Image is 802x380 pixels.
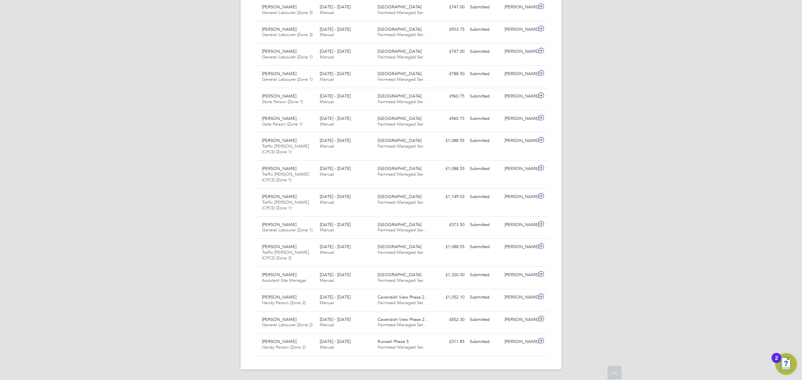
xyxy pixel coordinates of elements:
[320,32,334,37] span: Manual
[432,46,467,57] div: £747.00
[378,93,421,99] span: [GEOGRAPHIC_DATA]
[320,4,351,10] span: [DATE] - [DATE]
[320,199,334,205] span: Manual
[378,71,421,76] span: [GEOGRAPHIC_DATA]
[262,277,306,283] span: Assistant Site Manager
[432,163,467,174] div: £1,088.55
[320,339,351,344] span: [DATE] - [DATE]
[467,2,502,13] div: Submitted
[502,163,537,174] div: [PERSON_NAME]
[378,244,421,249] span: [GEOGRAPHIC_DATA]
[320,222,351,227] span: [DATE] - [DATE]
[432,269,467,280] div: £1,320.00
[320,54,334,60] span: Manual
[320,300,334,306] span: Manual
[320,116,351,121] span: [DATE] - [DATE]
[467,163,502,174] div: Submitted
[467,24,502,35] div: Submitted
[467,113,502,124] div: Submitted
[378,26,421,32] span: [GEOGRAPHIC_DATA]
[262,222,296,227] span: [PERSON_NAME]
[262,138,296,143] span: [PERSON_NAME]
[432,336,467,347] div: £311.85
[320,71,351,76] span: [DATE] - [DATE]
[320,317,351,322] span: [DATE] - [DATE]
[378,76,427,82] span: Fairmead Managed Ser…
[262,32,312,37] span: General Labourer (Zone 3)
[262,294,296,300] span: [PERSON_NAME]
[320,166,351,171] span: [DATE] - [DATE]
[502,314,537,325] div: [PERSON_NAME]
[320,48,351,54] span: [DATE] - [DATE]
[262,339,296,344] span: [PERSON_NAME]
[262,166,296,171] span: [PERSON_NAME]
[378,116,421,121] span: [GEOGRAPHIC_DATA]
[775,353,797,375] button: Open Resource Center, 2 new notifications
[502,191,537,202] div: [PERSON_NAME]
[378,294,429,300] span: Cavendish View Phase 2…
[378,171,427,177] span: Fairmead Managed Ser…
[432,135,467,146] div: £1,088.55
[320,322,334,328] span: Manual
[502,241,537,252] div: [PERSON_NAME]
[320,294,351,300] span: [DATE] - [DATE]
[262,227,312,233] span: General Labourer (Zone 1)
[432,68,467,79] div: £788.50
[467,292,502,303] div: Submitted
[320,138,351,143] span: [DATE] - [DATE]
[262,116,301,121] span: [PERSON_NAME]…
[320,344,334,350] span: Manual
[467,336,502,347] div: Submitted
[378,322,427,328] span: Fairmead Managed Ser…
[502,2,537,13] div: [PERSON_NAME]
[320,244,351,249] span: [DATE] - [DATE]
[502,336,537,347] div: [PERSON_NAME]
[378,222,421,227] span: [GEOGRAPHIC_DATA]
[502,91,537,102] div: [PERSON_NAME]
[378,32,427,37] span: Fairmead Managed Ser…
[467,191,502,202] div: Submitted
[378,54,427,60] span: Fairmead Managed Ser…
[262,10,312,15] span: General Labourer (Zone 3)
[262,54,312,60] span: General Labourer (Zone 1)
[378,10,427,15] span: Fairmead Managed Ser…
[320,143,334,149] span: Manual
[502,46,537,57] div: [PERSON_NAME]
[432,113,467,124] div: £960.75
[467,91,502,102] div: Submitted
[378,143,427,149] span: Fairmead Managed Ser…
[262,93,296,99] span: [PERSON_NAME]
[378,194,421,199] span: [GEOGRAPHIC_DATA]
[320,194,351,199] span: [DATE] - [DATE]
[467,135,502,146] div: Submitted
[262,249,309,261] span: Traffic [PERSON_NAME] (CPCS) (Zone 3)
[775,358,778,367] div: 2
[378,99,427,105] span: Fairmead Managed Ser…
[262,244,296,249] span: [PERSON_NAME]
[320,26,351,32] span: [DATE] - [DATE]
[320,171,334,177] span: Manual
[320,10,334,15] span: Manual
[262,99,303,105] span: Store Person (Zone 1)
[378,166,421,171] span: [GEOGRAPHIC_DATA]
[262,300,305,306] span: Handy Person (Zone 2)
[320,227,334,233] span: Manual
[502,113,537,124] div: [PERSON_NAME]
[502,68,537,79] div: [PERSON_NAME]
[502,292,537,303] div: [PERSON_NAME]
[378,4,421,10] span: [GEOGRAPHIC_DATA]
[262,199,309,211] span: Traffic [PERSON_NAME] (CPCS) (Zone 1)
[320,93,351,99] span: [DATE] - [DATE]
[467,314,502,325] div: Submitted
[378,344,427,350] span: Fairmead Managed Ser…
[467,219,502,230] div: Submitted
[262,317,296,322] span: [PERSON_NAME]
[432,91,467,102] div: £960.75
[378,48,421,54] span: [GEOGRAPHIC_DATA]
[262,171,309,183] span: Traffic [PERSON_NAME] (CPCS) (Zone 1)
[378,300,427,306] span: Fairmead Managed Ser…
[378,249,427,255] span: Fairmead Managed Ser…
[320,121,334,127] span: Manual
[378,227,427,233] span: Fairmead Managed Ser…
[378,121,427,127] span: Fairmead Managed Ser…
